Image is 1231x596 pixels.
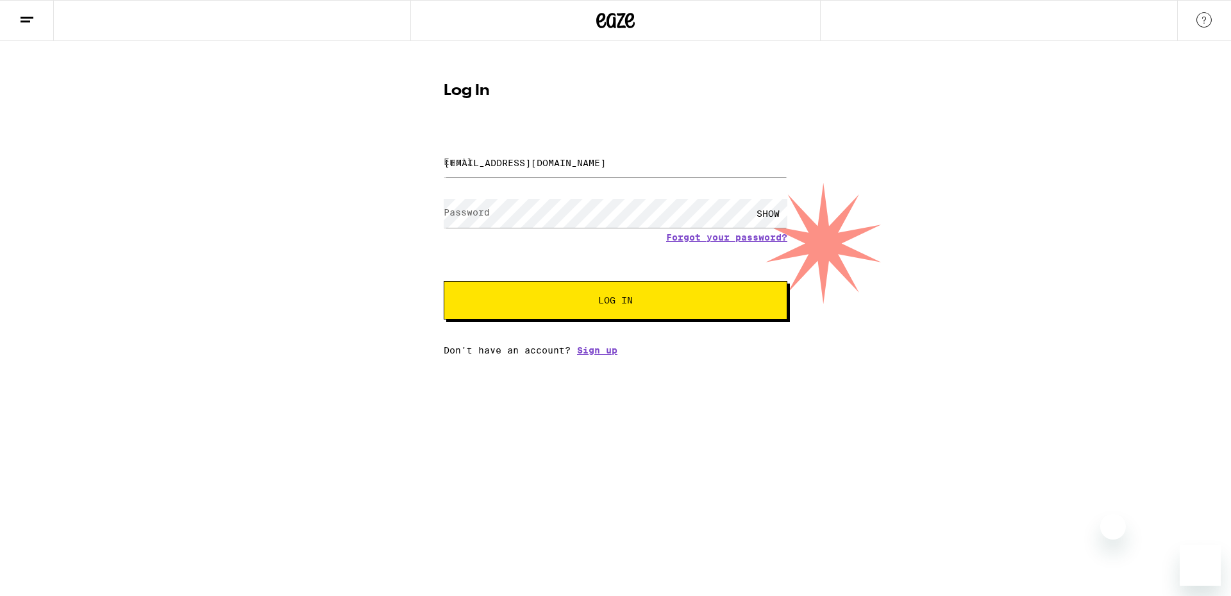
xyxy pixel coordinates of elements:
div: Don't have an account? [444,345,787,355]
div: SHOW [749,199,787,228]
h1: Log In [444,83,787,99]
a: Sign up [577,345,617,355]
iframe: Button to launch messaging window [1180,545,1221,586]
iframe: Close message [1100,514,1126,540]
button: Log In [444,281,787,319]
a: Forgot your password? [666,232,787,243]
label: Email [444,157,473,167]
span: Log In [598,296,633,305]
label: Password [444,207,490,217]
input: Email [444,148,787,177]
